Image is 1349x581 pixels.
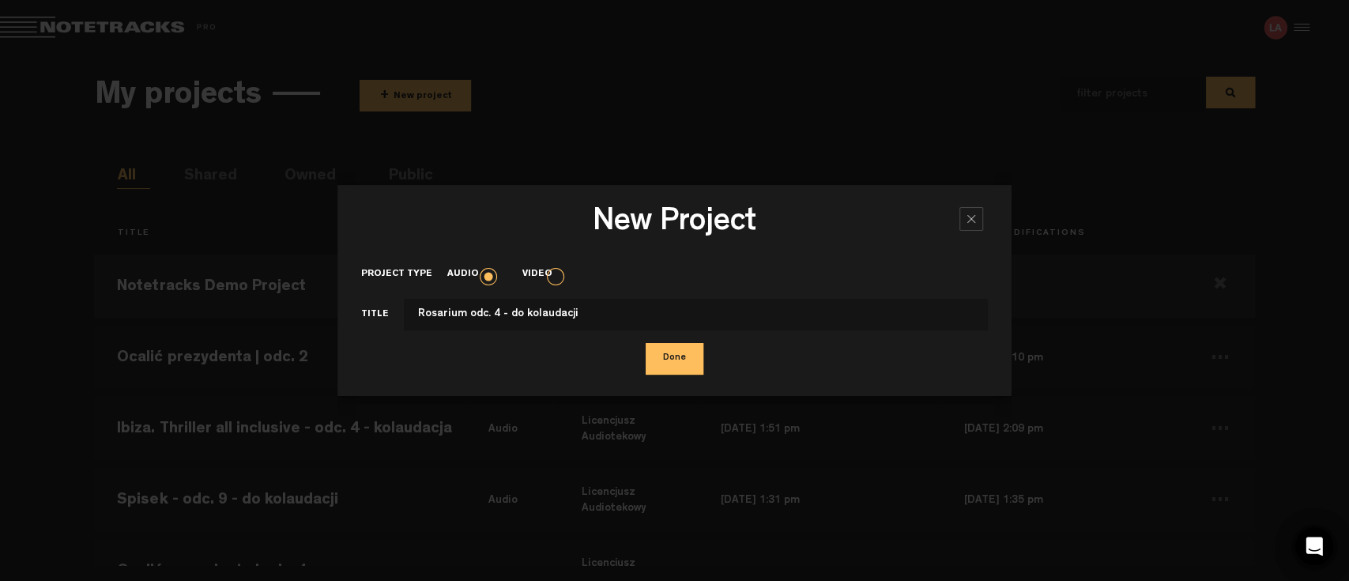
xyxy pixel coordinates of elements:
[646,343,703,375] button: Done
[1295,527,1333,565] div: Open Intercom Messenger
[404,299,989,330] input: This field cannot contain only space(s)
[361,308,404,326] label: Title
[361,268,447,281] label: Project type
[361,206,989,246] h3: New Project
[447,268,494,281] label: Audio
[522,268,567,281] label: Video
